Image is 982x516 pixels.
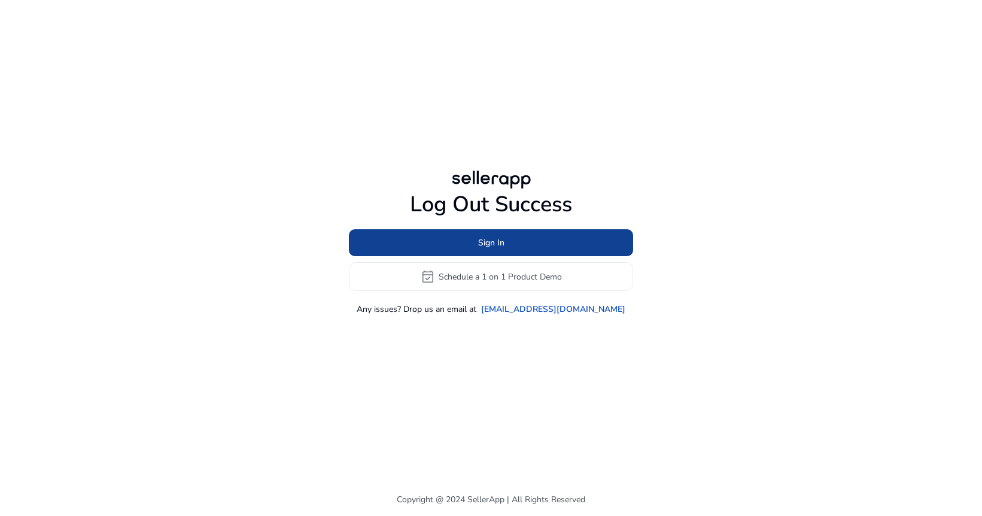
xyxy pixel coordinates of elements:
[349,262,633,291] button: event_availableSchedule a 1 on 1 Product Demo
[478,236,504,249] span: Sign In
[421,269,435,284] span: event_available
[481,303,625,315] a: [EMAIL_ADDRESS][DOMAIN_NAME]
[349,192,633,217] h1: Log Out Success
[357,303,476,315] p: Any issues? Drop us an email at
[349,229,633,256] button: Sign In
